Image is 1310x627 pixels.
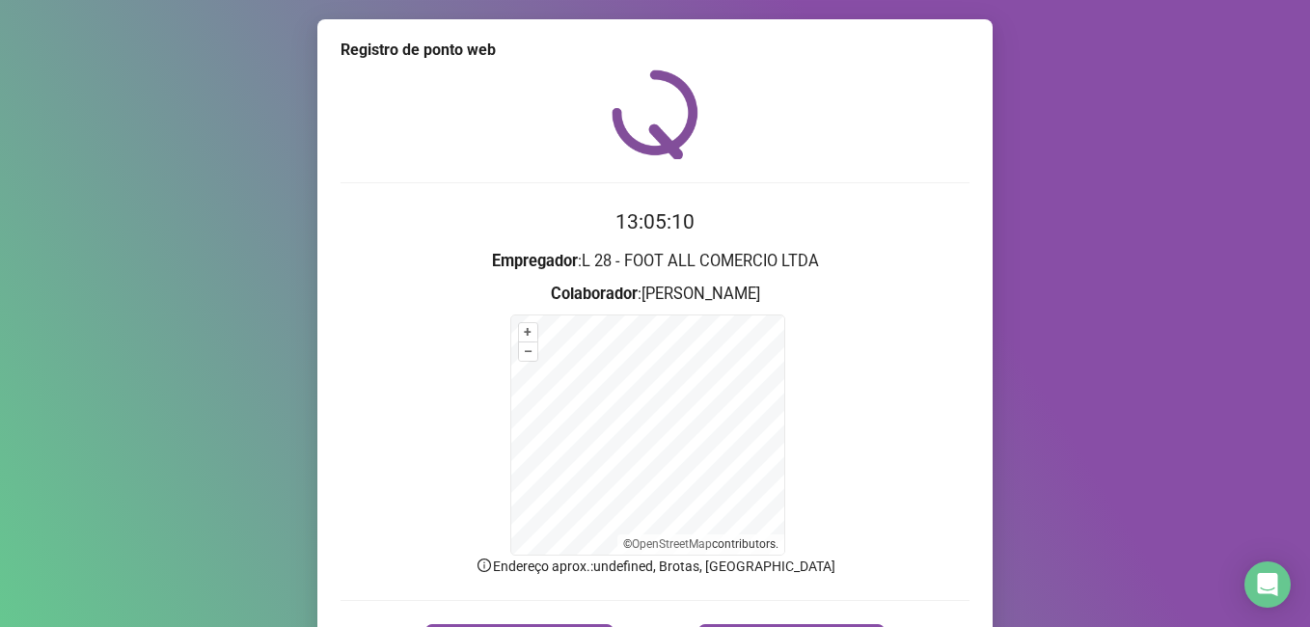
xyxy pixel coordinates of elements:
time: 13:05:10 [615,210,695,233]
button: + [519,323,537,341]
li: © contributors. [623,537,778,551]
img: QRPoint [612,69,698,159]
p: Endereço aprox. : undefined, Brotas, [GEOGRAPHIC_DATA] [341,556,969,577]
div: Open Intercom Messenger [1244,561,1291,608]
strong: Empregador [492,252,578,270]
h3: : [PERSON_NAME] [341,282,969,307]
h3: : L 28 - FOOT ALL COMERCIO LTDA [341,249,969,274]
a: OpenStreetMap [632,537,712,551]
div: Registro de ponto web [341,39,969,62]
span: info-circle [476,557,493,574]
strong: Colaborador [551,285,638,303]
button: – [519,342,537,361]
